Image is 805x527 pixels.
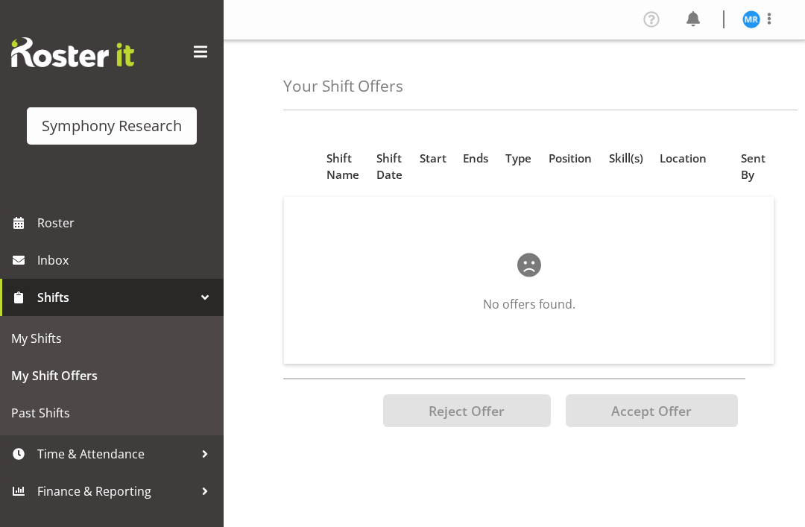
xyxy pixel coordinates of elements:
[37,249,216,271] span: Inbox
[4,394,220,432] a: Past Shifts
[420,150,446,167] span: Start
[332,295,726,313] p: No offers found.
[741,150,765,184] span: Sent By
[4,320,220,357] a: My Shifts
[326,150,359,184] span: Shift Name
[4,357,220,394] a: My Shift Offers
[37,443,194,465] span: Time & Attendance
[11,327,212,350] span: My Shifts
[37,480,194,502] span: Finance & Reporting
[376,150,402,184] span: Shift Date
[283,78,403,95] h4: Your Shift Offers
[566,394,738,427] button: Accept Offer
[609,150,643,167] span: Skill(s)
[505,150,531,167] span: Type
[742,10,760,28] img: michael-robinson11856.jpg
[383,394,551,427] button: Reject Offer
[37,286,194,309] span: Shifts
[549,150,592,167] span: Position
[611,402,692,420] span: Accept Offer
[42,115,182,137] div: Symphony Research
[11,37,134,67] img: Rosterit website logo
[37,212,216,234] span: Roster
[463,150,488,167] span: Ends
[660,150,707,167] span: Location
[11,365,212,387] span: My Shift Offers
[11,402,212,424] span: Past Shifts
[429,402,505,420] span: Reject Offer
